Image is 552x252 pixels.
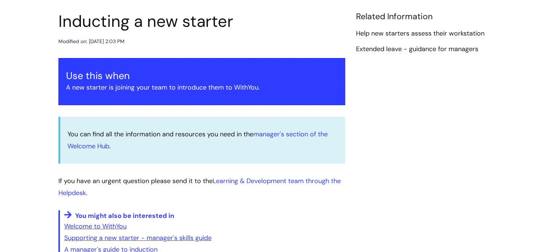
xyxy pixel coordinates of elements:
[66,82,338,93] p: A new starter is joining your team to introduce them to WithYou.
[68,128,338,152] p: You can find all the information and resources you need in the .
[58,175,345,199] p: If you have an urgent question please send it to the .
[356,29,484,38] a: Help new starters assess their workstation
[58,37,124,46] div: Modified on: [DATE] 2:03 PM
[356,45,478,54] a: Extended leave - guidance for managers
[64,222,127,231] a: Welcome to WithYou
[58,12,345,31] h1: Inducting a new starter
[356,12,494,22] h4: Related Information
[64,234,212,242] a: Supporting a new starter - manager's skills guide
[66,70,338,82] h3: Use this when
[58,177,341,197] a: Learning & Development team through the Helpdesk
[75,211,174,220] span: You might also be interested in
[68,130,328,150] a: manager's section of the Welcome Hub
